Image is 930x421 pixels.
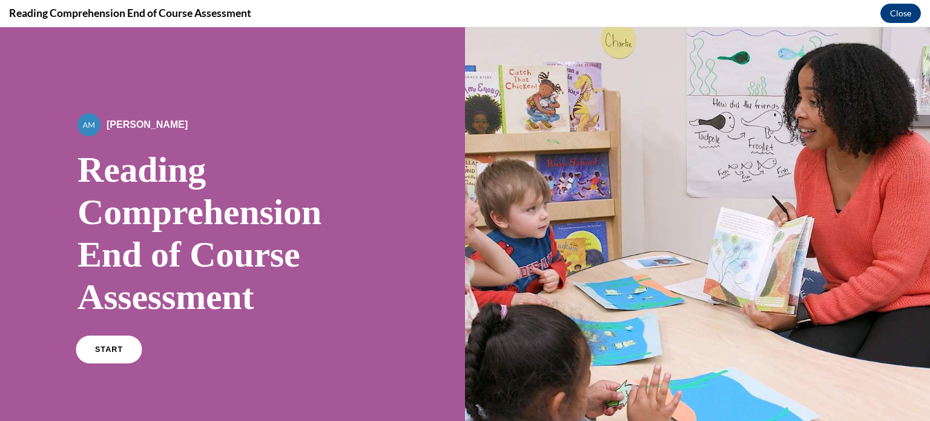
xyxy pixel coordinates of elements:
h4: Reading Comprehension End of Course Assessment [9,5,251,21]
span: START [95,318,123,327]
button: Close [880,4,921,23]
a: START [76,308,142,336]
span: [PERSON_NAME] [107,92,188,102]
h1: Reading Comprehension End of Course Assessment [77,121,387,291]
